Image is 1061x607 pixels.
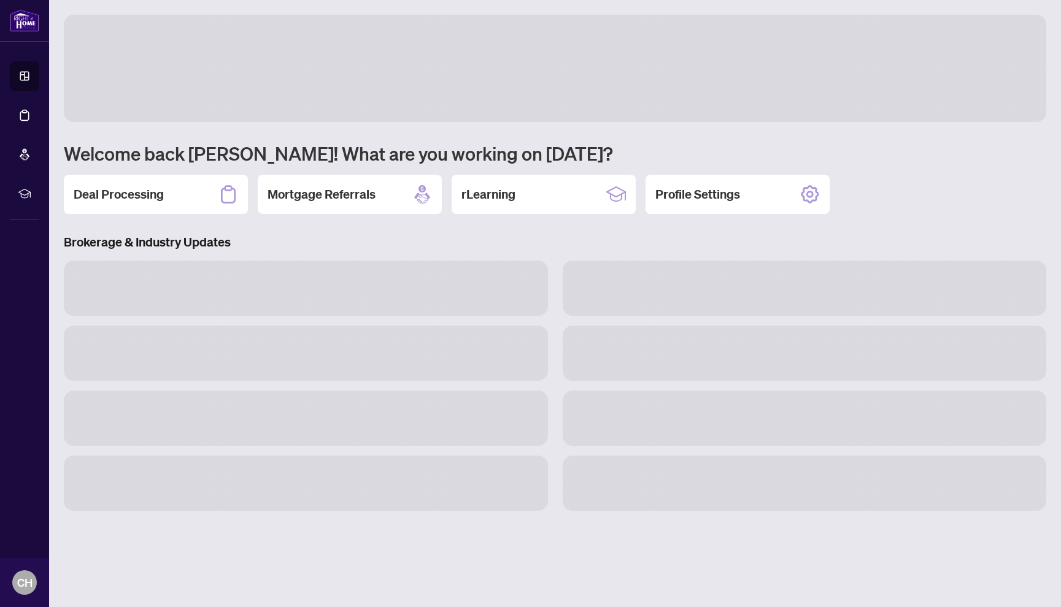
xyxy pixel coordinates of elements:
[655,186,740,203] h2: Profile Settings
[64,234,1046,251] h3: Brokerage & Industry Updates
[64,142,1046,165] h1: Welcome back [PERSON_NAME]! What are you working on [DATE]?
[10,9,39,32] img: logo
[74,186,164,203] h2: Deal Processing
[17,574,33,591] span: CH
[461,186,515,203] h2: rLearning
[268,186,376,203] h2: Mortgage Referrals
